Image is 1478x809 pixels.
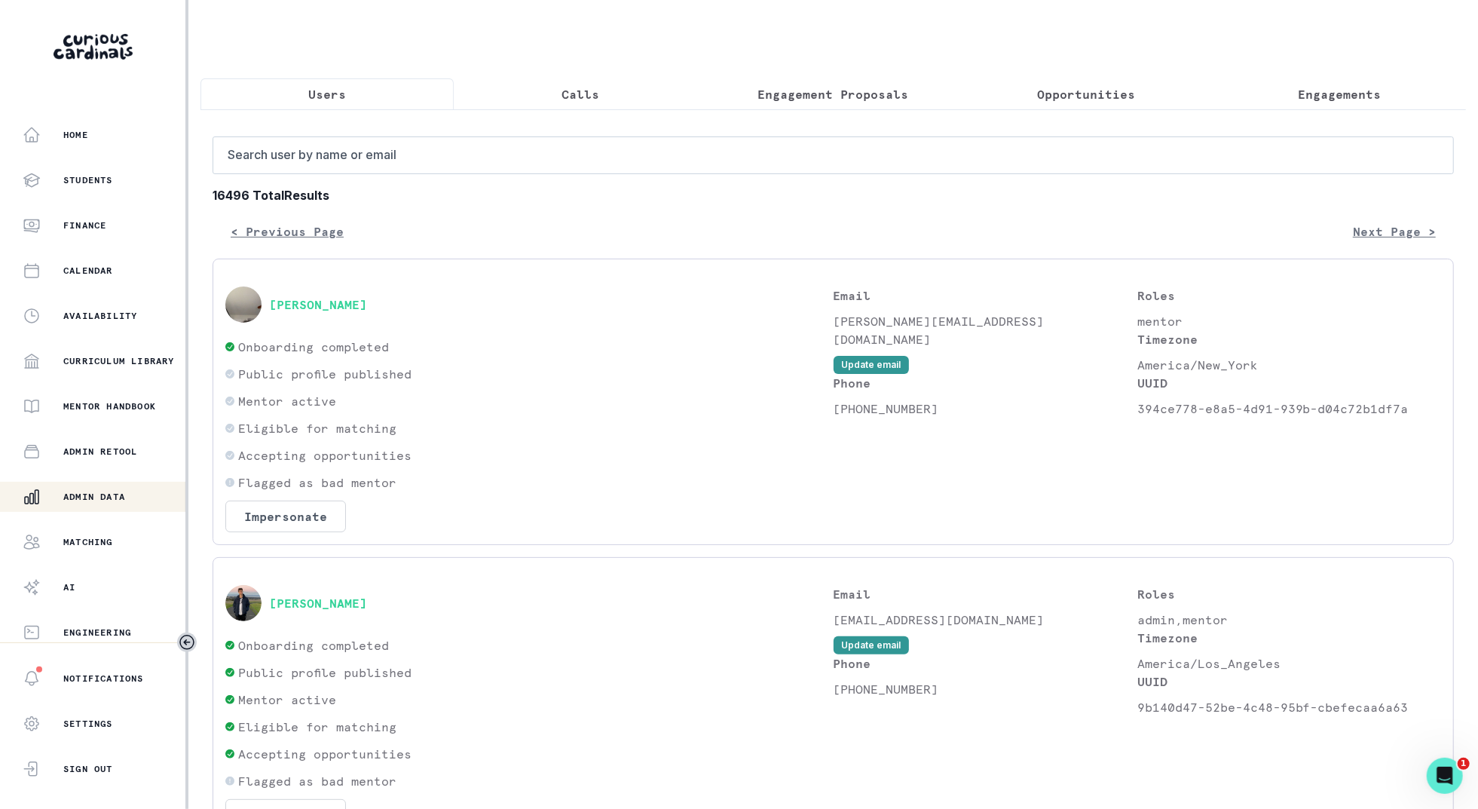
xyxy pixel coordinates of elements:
[63,627,131,639] p: Engineering
[1298,85,1381,103] p: Engagements
[269,297,367,312] button: [PERSON_NAME]
[238,718,396,736] p: Eligible for matching
[63,400,156,412] p: Mentor Handbook
[238,745,412,763] p: Accepting opportunities
[63,310,137,322] p: Availability
[238,691,336,709] p: Mentor active
[1137,400,1441,418] p: 394ce778-e8a5-4d91-939b-d04c72b1df7a
[1137,654,1441,673] p: America/Los_Angeles
[63,581,75,593] p: AI
[63,355,175,367] p: Curriculum Library
[177,633,197,652] button: Toggle sidebar
[238,772,396,790] p: Flagged as bad mentor
[63,265,113,277] p: Calendar
[238,663,412,682] p: Public profile published
[834,680,1137,698] p: [PHONE_NUMBER]
[1137,312,1441,330] p: mentor
[1335,216,1454,247] button: Next Page >
[1137,673,1441,691] p: UUID
[1137,629,1441,647] p: Timezone
[1037,85,1135,103] p: Opportunities
[213,216,362,247] button: < Previous Page
[834,374,1137,392] p: Phone
[63,673,144,685] p: Notifications
[63,219,106,231] p: Finance
[834,356,909,374] button: Update email
[834,654,1137,673] p: Phone
[63,491,125,503] p: Admin Data
[757,85,908,103] p: Engagement Proposals
[238,338,389,356] p: Onboarding completed
[63,536,113,548] p: Matching
[1137,287,1441,305] p: Roles
[1427,758,1463,794] iframe: Intercom live chat
[834,400,1137,418] p: [PHONE_NUMBER]
[562,85,599,103] p: Calls
[63,129,88,141] p: Home
[63,718,113,730] p: Settings
[225,501,346,532] button: Impersonate
[238,419,396,437] p: Eligible for matching
[1458,758,1470,770] span: 1
[834,287,1137,305] p: Email
[238,446,412,464] p: Accepting opportunities
[1137,611,1441,629] p: admin,mentor
[54,34,133,60] img: Curious Cardinals Logo
[238,636,389,654] p: Onboarding completed
[1137,374,1441,392] p: UUID
[834,312,1137,348] p: [PERSON_NAME][EMAIL_ADDRESS][DOMAIN_NAME]
[834,611,1137,629] p: [EMAIL_ADDRESS][DOMAIN_NAME]
[238,365,412,383] p: Public profile published
[238,392,336,410] p: Mentor active
[213,186,1454,204] b: 16496 Total Results
[63,763,113,775] p: Sign Out
[1137,698,1441,716] p: 9b140d47-52be-4c48-95bf-cbefecaa6a63
[1137,585,1441,603] p: Roles
[1137,330,1441,348] p: Timezone
[834,585,1137,603] p: Email
[63,446,137,458] p: Admin Retool
[308,85,346,103] p: Users
[238,473,396,492] p: Flagged as bad mentor
[834,636,909,654] button: Update email
[63,174,113,186] p: Students
[269,596,367,611] button: [PERSON_NAME]
[1137,356,1441,374] p: America/New_York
